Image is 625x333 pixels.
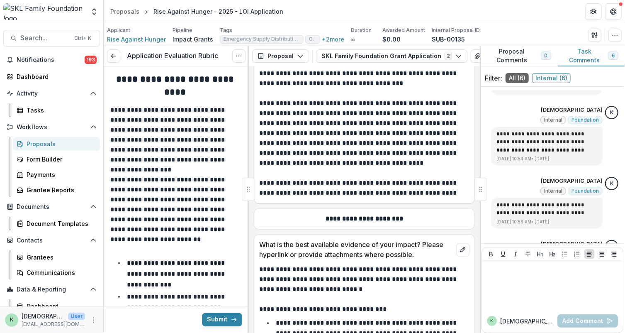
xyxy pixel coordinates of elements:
[535,249,545,259] button: Heading 1
[610,110,613,115] div: kristen
[3,87,100,100] button: Open Activity
[3,53,100,66] button: Notifications193
[13,250,100,264] a: Grantees
[541,177,603,185] p: [DEMOGRAPHIC_DATA]
[480,46,558,66] button: Proposal Comments
[13,152,100,166] a: Form Builder
[27,268,93,277] div: Communications
[523,249,533,259] button: Strike
[3,120,100,134] button: Open Workflows
[511,249,520,259] button: Italicize
[107,5,287,17] nav: breadcrumb
[3,30,100,47] button: Search...
[316,49,467,63] button: SKL Family Foundation Grant Application2
[498,249,508,259] button: Underline
[609,249,619,259] button: Align Right
[110,7,139,16] div: Proposals
[500,317,554,326] p: [DEMOGRAPHIC_DATA]
[252,49,309,63] button: Proposal
[22,312,65,321] p: [DEMOGRAPHIC_DATA]
[541,106,603,114] p: [DEMOGRAPHIC_DATA]
[259,240,453,260] p: What is the best available evidence of your impact? Please hyperlink or provide attachments where...
[3,283,100,296] button: Open Data & Reporting
[202,313,242,326] button: Submit
[610,181,613,186] div: kristen
[560,249,570,259] button: Bullet List
[3,234,100,247] button: Open Contacts
[27,140,93,148] div: Proposals
[309,36,316,42] span: Global
[432,27,480,34] p: Internal Proposal ID
[13,266,100,279] a: Communications
[17,56,85,64] span: Notifications
[322,36,344,43] button: +2more
[220,27,232,34] p: Tags
[17,90,87,97] span: Activity
[27,186,93,194] div: Grantee Reports
[3,3,85,20] img: SKL Family Foundation logo
[382,35,401,44] p: $0.00
[351,27,372,34] p: Duration
[27,253,93,262] div: Grantees
[612,53,615,59] span: 6
[173,35,213,44] p: Impact Grants
[27,155,93,164] div: Form Builder
[557,314,618,328] button: Add Comment
[597,249,607,259] button: Align Center
[544,188,562,194] span: Internal
[20,34,69,42] span: Search...
[547,249,557,259] button: Heading 2
[173,27,192,34] p: Pipeline
[224,36,300,42] span: Emergency Supply Distribution & Rapid Response Meals via CBO's
[17,72,93,81] div: Dashboard
[351,35,355,44] p: ∞
[432,35,465,44] p: SUB-00135
[17,237,87,244] span: Contacts
[10,317,13,323] div: kristen
[486,249,496,259] button: Bold
[107,5,143,17] a: Proposals
[27,219,93,228] div: Document Templates
[27,106,93,115] div: Tasks
[68,313,85,320] p: User
[153,7,283,16] div: Rise Against Hunger - 2025 - LOI Application
[107,27,130,34] p: Applicant
[544,117,562,123] span: Internal
[584,249,594,259] button: Align Left
[572,249,582,259] button: Ordered List
[558,46,625,66] button: Task Comments
[17,203,87,211] span: Documents
[485,73,502,83] p: Filter:
[585,3,602,20] button: Partners
[471,49,484,63] button: View Attached Files
[506,73,529,83] span: All ( 6 )
[17,286,87,293] span: Data & Reporting
[605,3,622,20] button: Get Help
[541,240,603,248] p: [DEMOGRAPHIC_DATA]
[3,70,100,83] a: Dashboard
[571,188,599,194] span: Foundation
[456,243,469,256] button: edit
[22,321,85,328] p: [EMAIL_ADDRESS][DOMAIN_NAME]
[3,200,100,213] button: Open Documents
[13,217,100,230] a: Document Templates
[27,170,93,179] div: Payments
[107,35,166,44] a: Rise Against Hunger
[532,73,571,83] span: Internal ( 6 )
[13,137,100,151] a: Proposals
[17,124,87,131] span: Workflows
[88,315,98,325] button: More
[88,3,100,20] button: Open entity switcher
[127,52,218,60] h3: Application Evaluation Rubric
[571,117,599,123] span: Foundation
[382,27,425,34] p: Awarded Amount
[496,219,598,225] p: [DATE] 10:56 AM • [DATE]
[232,49,246,63] button: Options
[13,103,100,117] a: Tasks
[496,156,598,162] p: [DATE] 10:54 AM • [DATE]
[13,168,100,181] a: Payments
[85,56,97,64] span: 193
[545,53,547,59] span: 0
[73,34,93,43] div: Ctrl + K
